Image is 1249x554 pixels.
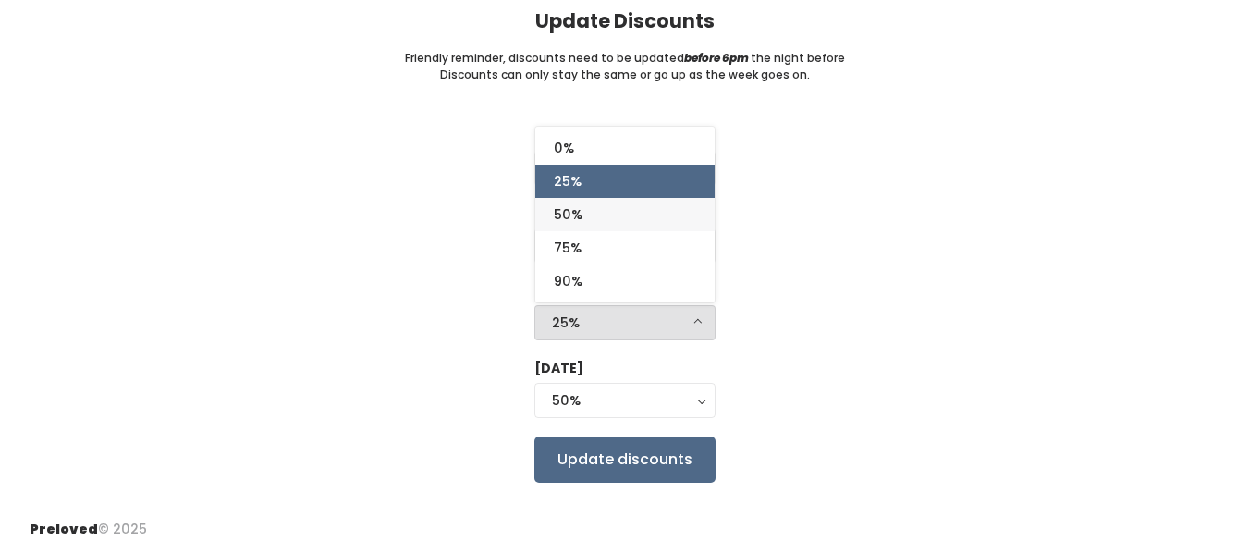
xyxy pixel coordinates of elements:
[440,67,810,83] small: Discounts can only stay the same or go up as the week goes on.
[534,383,716,418] button: 50%
[534,305,716,340] button: 25%
[30,520,98,538] span: Preloved
[684,50,749,66] i: before 6pm
[534,437,716,483] input: Update discounts
[30,505,147,539] div: © 2025
[554,138,574,158] span: 0%
[534,359,583,378] label: [DATE]
[554,271,582,291] span: 90%
[554,171,582,191] span: 25%
[554,238,582,258] span: 75%
[552,313,698,333] div: 25%
[552,390,698,411] div: 50%
[554,204,582,225] span: 50%
[535,10,715,31] h4: Update Discounts
[405,50,845,67] small: Friendly reminder, discounts need to be updated the night before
